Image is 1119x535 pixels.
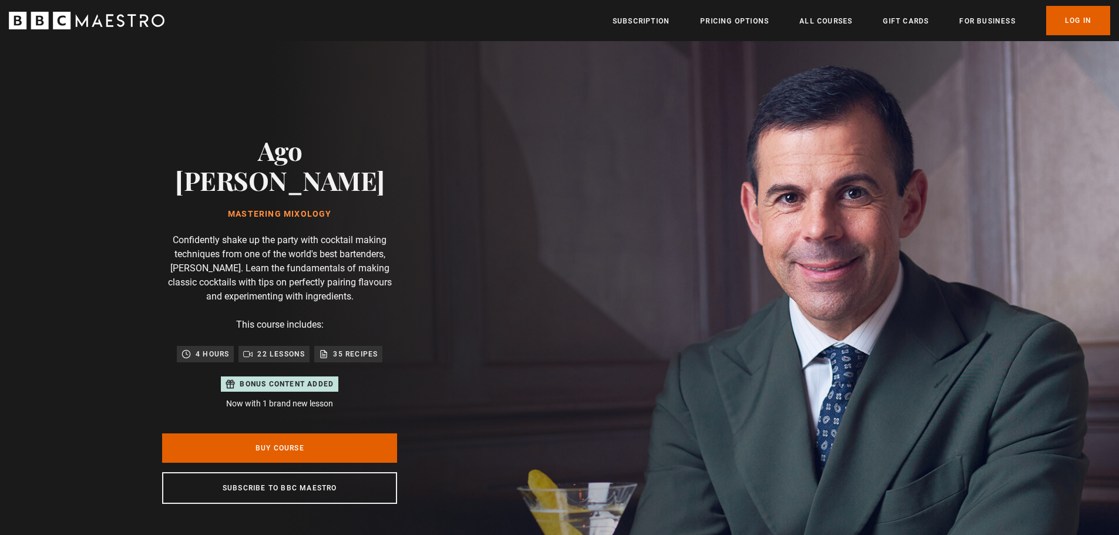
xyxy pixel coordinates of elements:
[333,348,378,360] p: 35 recipes
[613,6,1110,35] nav: Primary
[162,433,397,463] a: Buy Course
[613,15,670,27] a: Subscription
[9,12,164,29] svg: BBC Maestro
[799,15,852,27] a: All Courses
[257,348,305,360] p: 22 lessons
[700,15,769,27] a: Pricing Options
[959,15,1015,27] a: For business
[236,318,324,332] p: This course includes:
[162,233,397,304] p: Confidently shake up the party with cocktail making techniques from one of the world's best barte...
[221,398,338,410] p: Now with 1 brand new lesson
[162,472,397,504] a: Subscribe to BBC Maestro
[1046,6,1110,35] a: Log In
[196,348,229,360] p: 4 hours
[162,135,397,196] h2: Ago [PERSON_NAME]
[162,210,397,219] h1: Mastering Mixology
[240,379,334,389] p: Bonus content added
[883,15,929,27] a: Gift Cards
